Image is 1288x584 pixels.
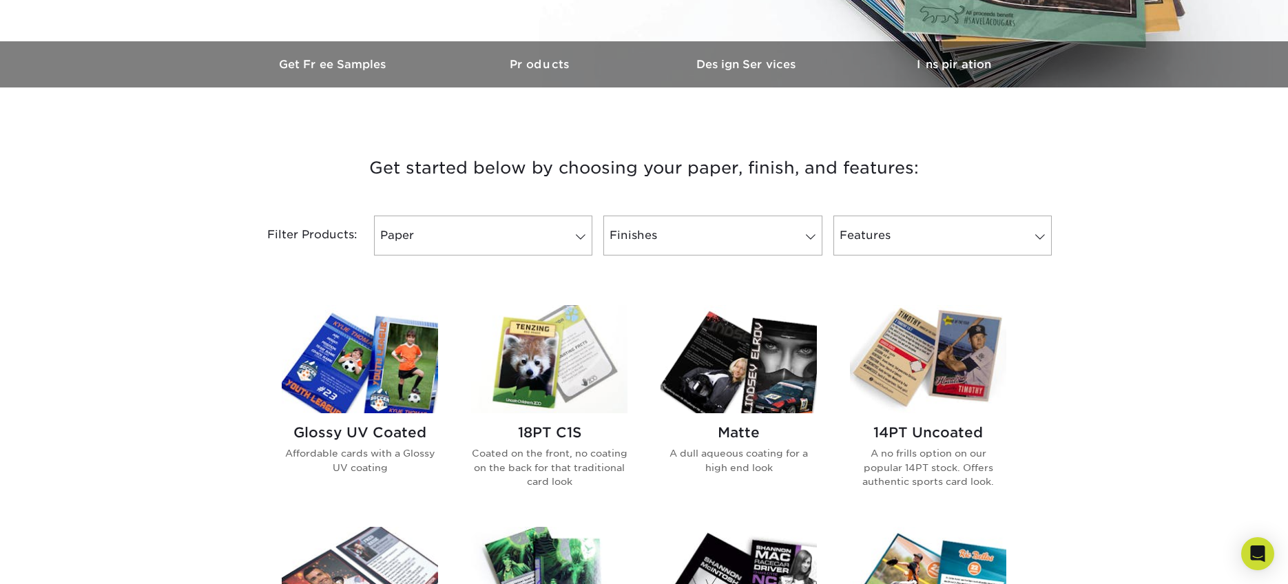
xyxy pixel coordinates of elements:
img: 14PT Uncoated Trading Cards [850,305,1006,413]
img: Matte Trading Cards [661,305,817,413]
p: Coated on the front, no coating on the back for that traditional card look [471,446,627,488]
a: 14PT Uncoated Trading Cards 14PT Uncoated A no frills option on our popular 14PT stock. Offers au... [850,305,1006,510]
img: Glossy UV Coated Trading Cards [282,305,438,413]
div: Filter Products: [231,216,368,255]
h3: Inspiration [851,58,1057,71]
a: Glossy UV Coated Trading Cards Glossy UV Coated Affordable cards with a Glossy UV coating [282,305,438,510]
h3: Design Services [644,58,851,71]
a: Products [437,41,644,87]
h3: Products [437,58,644,71]
iframe: Google Customer Reviews [3,542,117,579]
h2: Matte [661,424,817,441]
img: 18PT C1S Trading Cards [471,305,627,413]
p: A dull aqueous coating for a high end look [661,446,817,474]
p: A no frills option on our popular 14PT stock. Offers authentic sports card look. [850,446,1006,488]
a: Paper [374,216,592,255]
h3: Get started below by choosing your paper, finish, and features: [241,137,1047,199]
a: 18PT C1S Trading Cards 18PT C1S Coated on the front, no coating on the back for that traditional ... [471,305,627,510]
a: Finishes [603,216,822,255]
a: Inspiration [851,41,1057,87]
p: Affordable cards with a Glossy UV coating [282,446,438,474]
a: Matte Trading Cards Matte A dull aqueous coating for a high end look [661,305,817,510]
h2: 18PT C1S [471,424,627,441]
div: Open Intercom Messenger [1241,537,1274,570]
a: Design Services [644,41,851,87]
h3: Get Free Samples [231,58,437,71]
h2: Glossy UV Coated [282,424,438,441]
a: Get Free Samples [231,41,437,87]
h2: 14PT Uncoated [850,424,1006,441]
a: Features [833,216,1052,255]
